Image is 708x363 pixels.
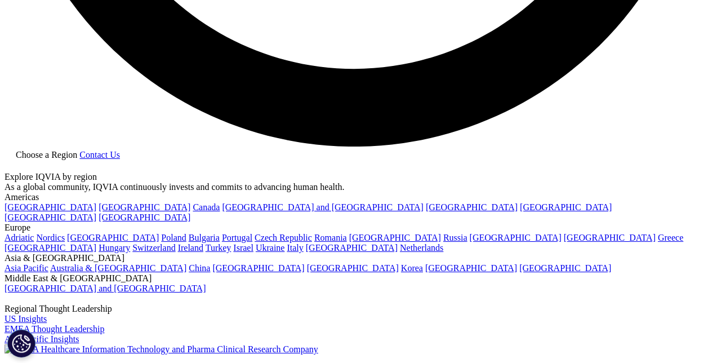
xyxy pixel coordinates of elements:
[5,263,48,273] a: Asia Pacific
[307,263,399,273] a: [GEOGRAPHIC_DATA]
[7,329,35,357] button: Cookies Settings
[443,233,467,242] a: Russia
[161,233,186,242] a: Poland
[256,243,285,253] a: Ukraine
[519,263,611,273] a: [GEOGRAPHIC_DATA]
[5,202,96,212] a: [GEOGRAPHIC_DATA]
[5,182,703,192] div: As a global community, IQVIA continuously invests and commits to advancing human health.
[5,213,96,222] a: [GEOGRAPHIC_DATA]
[287,243,303,253] a: Italy
[5,192,703,202] div: Americas
[212,263,304,273] a: [GEOGRAPHIC_DATA]
[469,233,561,242] a: [GEOGRAPHIC_DATA]
[306,243,398,253] a: [GEOGRAPHIC_DATA]
[658,233,683,242] a: Greece
[99,213,190,222] a: [GEOGRAPHIC_DATA]
[5,314,47,324] a: US Insights
[222,233,252,242] a: Portugal
[67,233,159,242] a: [GEOGRAPHIC_DATA]
[222,202,423,212] a: [GEOGRAPHIC_DATA] and [GEOGRAPHIC_DATA]
[5,172,703,182] div: Explore IQVIA by region
[5,334,79,344] a: Asia Pacific Insights
[5,233,34,242] a: Adriatic
[79,150,120,160] a: Contact Us
[5,304,703,314] div: Regional Thought Leadership
[425,263,517,273] a: [GEOGRAPHIC_DATA]
[426,202,518,212] a: [GEOGRAPHIC_DATA]
[193,202,220,212] a: Canada
[564,233,656,242] a: [GEOGRAPHIC_DATA]
[189,233,220,242] a: Bulgaria
[233,243,253,253] a: Israel
[5,253,703,263] div: Asia & [GEOGRAPHIC_DATA]
[349,233,441,242] a: [GEOGRAPHIC_DATA]
[206,243,231,253] a: Turkey
[189,263,210,273] a: China
[5,243,96,253] a: [GEOGRAPHIC_DATA]
[401,263,423,273] a: Korea
[255,233,312,242] a: Czech Republic
[178,243,203,253] a: Ireland
[36,233,65,242] a: Nordics
[5,324,104,334] a: EMEA Thought Leadership
[99,243,130,253] a: Hungary
[5,284,206,293] a: [GEOGRAPHIC_DATA] and [GEOGRAPHIC_DATA]
[5,344,318,355] img: IQVIA Healthcare Information Technology and Pharma Clinical Research Company
[50,263,186,273] a: Australia & [GEOGRAPHIC_DATA]
[314,233,347,242] a: Romania
[5,273,703,284] div: Middle East & [GEOGRAPHIC_DATA]
[400,243,443,253] a: Netherlands
[5,223,703,233] div: Europe
[520,202,612,212] a: [GEOGRAPHIC_DATA]
[16,150,77,160] span: Choose a Region
[132,243,175,253] a: Switzerland
[99,202,190,212] a: [GEOGRAPHIC_DATA]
